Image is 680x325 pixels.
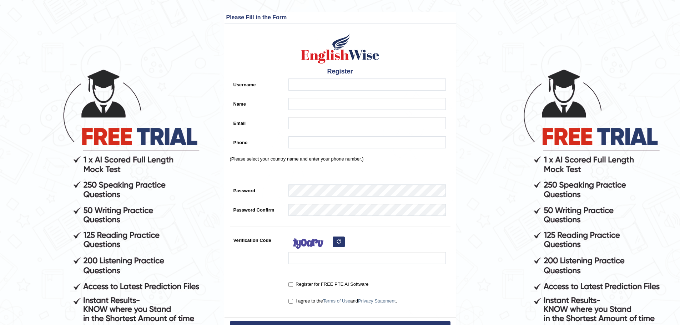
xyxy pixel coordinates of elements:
label: Username [230,78,285,88]
label: Verification Code [230,234,285,244]
h3: Please Fill in the Form [226,14,454,21]
h4: Register [230,68,450,75]
img: Logo of English Wise create a new account for intelligent practice with AI [299,32,381,65]
label: Register for FREE PTE AI Software [288,281,368,288]
label: I agree to the and . [288,298,397,305]
label: Name [230,98,285,107]
label: Password [230,184,285,194]
label: Password Confirm [230,204,285,213]
input: Register for FREE PTE AI Software [288,282,293,287]
label: Email [230,117,285,127]
label: Phone [230,136,285,146]
input: I agree to theTerms of UseandPrivacy Statement. [288,299,293,304]
p: (Please select your country name and enter your phone number.) [230,156,450,162]
a: Privacy Statement [358,298,396,304]
a: Terms of Use [323,298,351,304]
